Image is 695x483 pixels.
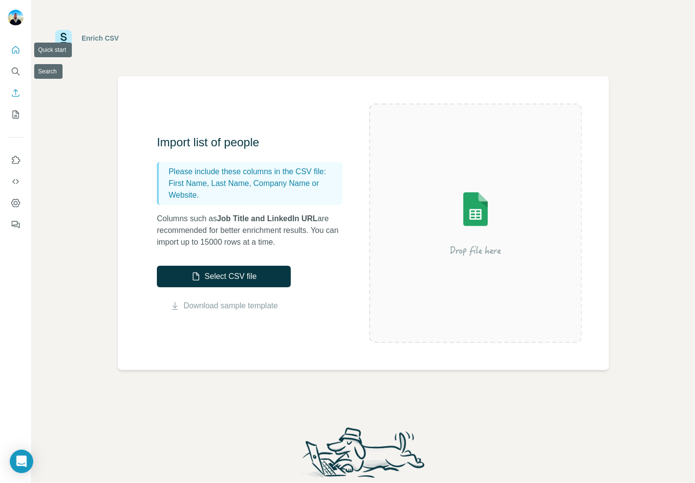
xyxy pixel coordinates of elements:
[8,173,23,190] button: Use Surfe API
[157,135,352,150] h3: Import list of people
[184,300,278,312] a: Download sample template
[8,63,23,80] button: Search
[8,106,23,123] button: My lists
[8,216,23,233] button: Feedback
[8,151,23,169] button: Use Surfe on LinkedIn
[157,266,291,287] button: Select CSV file
[157,300,291,312] button: Download sample template
[388,164,564,282] img: Surfe Illustration - Drop file here or select below
[8,84,23,102] button: Enrich CSV
[8,10,23,25] img: Avatar
[157,213,352,248] p: Columns such as are recommended for better enrichment results. You can import up to 15000 rows at...
[55,30,72,46] img: Surfe Logo
[82,33,119,43] div: Enrich CSV
[10,450,33,473] div: Open Intercom Messenger
[169,178,339,201] p: First Name, Last Name, Company Name or Website.
[217,214,318,223] span: Job Title and LinkedIn URL
[8,194,23,212] button: Dashboard
[169,166,339,178] p: Please include these columns in the CSV file:
[8,41,23,59] button: Quick start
